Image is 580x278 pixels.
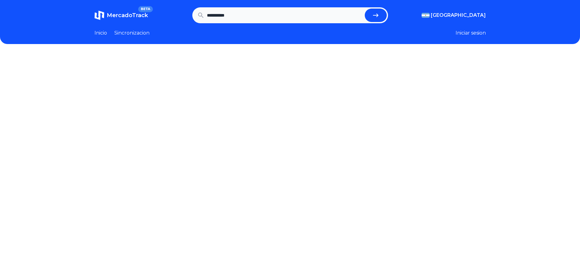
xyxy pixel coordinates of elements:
img: MercadoTrack [94,10,104,20]
a: Inicio [94,29,107,37]
button: Iniciar sesion [456,29,486,37]
img: Argentina [422,13,430,18]
span: BETA [138,6,153,12]
span: MercadoTrack [107,12,148,19]
button: [GEOGRAPHIC_DATA] [422,12,486,19]
a: Sincronizacion [114,29,150,37]
span: [GEOGRAPHIC_DATA] [431,12,486,19]
a: MercadoTrackBETA [94,10,148,20]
